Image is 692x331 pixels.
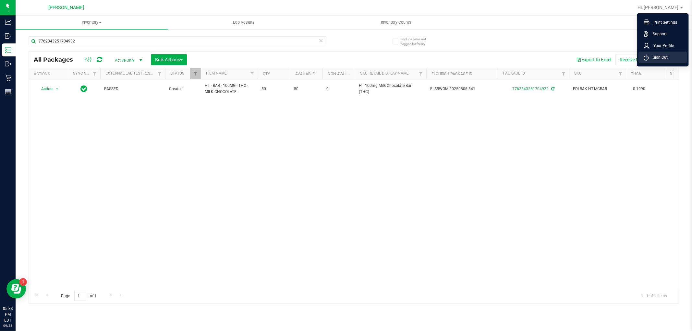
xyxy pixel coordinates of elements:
a: SKU [574,71,582,76]
input: Search Package ID, Item Name, SKU, Lot or Part Number... [29,36,326,46]
a: Lab Results [168,16,320,29]
span: Lab Results [224,19,263,25]
a: Filter [90,68,100,79]
a: Inventory [16,16,168,29]
a: Available [295,72,315,76]
span: Sign Out [649,54,668,61]
li: Sign Out [638,52,687,63]
a: Strain [670,71,683,76]
span: Bulk Actions [155,57,183,62]
span: Inventory [16,19,168,25]
inline-svg: Retail [5,75,11,81]
a: Status [170,71,184,76]
p: 05:33 PM EDT [3,306,13,323]
input: 1 [74,291,86,301]
a: Filter [154,68,165,79]
a: Filter [190,68,201,79]
span: EDI-BAK-HT-MCBAR [573,86,622,92]
a: Support [644,31,685,37]
a: THC% [631,72,642,76]
a: Filter [247,68,258,79]
a: Package ID [503,71,525,76]
span: 50 [294,86,319,92]
a: Filter [615,68,626,79]
inline-svg: Inventory [5,47,11,53]
a: Item Name [206,71,227,76]
div: Actions [34,72,65,76]
a: Flourish Package ID [431,72,472,76]
span: Sync from Compliance System [550,87,554,91]
inline-svg: Analytics [5,19,11,25]
p: 09/23 [3,323,13,328]
span: In Sync [81,84,88,93]
a: Non-Available [328,72,357,76]
a: Filter [416,68,426,79]
a: Qty [263,72,270,76]
span: PASSED [104,86,161,92]
span: select [53,84,61,93]
a: External Lab Test Result [105,71,156,76]
span: Inventory Counts [372,19,420,25]
span: All Packages [34,56,79,63]
a: Sku Retail Display Name [360,71,409,76]
a: 7762343251704932 [512,87,549,91]
span: 50 [261,86,286,92]
inline-svg: Inbound [5,33,11,39]
span: Support [649,31,667,37]
span: Action [35,84,53,93]
span: [PERSON_NAME] [48,5,84,10]
button: Bulk Actions [151,54,187,65]
iframe: Resource center unread badge [19,278,27,286]
span: Print Settings [650,19,677,26]
span: HT - BAR - 100MG - THC - MILK CHOCOLATE [205,83,254,95]
span: HT 100mg Milk Chocolate Bar (THC) [359,83,422,95]
a: Filter [558,68,569,79]
a: Inventory Counts [320,16,472,29]
span: Created [169,86,197,92]
span: 0.1990 [630,84,649,94]
span: 1 - 1 of 1 items [636,291,672,301]
span: Hi, [PERSON_NAME]! [637,5,680,10]
span: Your Profile [650,42,674,49]
span: Page of 1 [55,291,102,301]
button: Receive Non-Cannabis [615,54,669,65]
span: FLSRWGM-20250806-341 [430,86,494,92]
a: Sync Status [73,71,98,76]
span: Clear [319,36,323,45]
span: Include items not tagged for facility [401,37,434,46]
button: Export to Excel [572,54,615,65]
iframe: Resource center [6,279,26,299]
inline-svg: Outbound [5,61,11,67]
span: 0 [326,86,351,92]
inline-svg: Reports [5,89,11,95]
